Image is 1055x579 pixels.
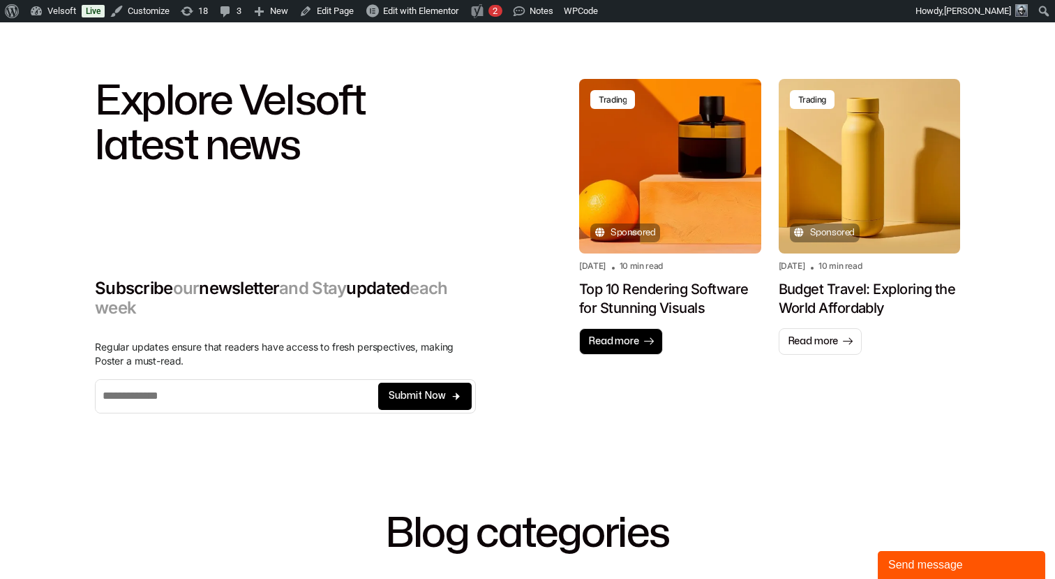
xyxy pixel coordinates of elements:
[620,261,663,272] h2: 10 min read
[95,511,960,556] h2: Blog categories
[173,278,200,298] span: our
[599,94,627,105] div: Trading
[818,261,862,272] h2: 10 min read
[378,383,472,409] button: Submit Now
[579,261,606,272] h2: [DATE]
[779,328,862,355] a: Read more
[779,261,805,272] h2: [DATE]
[579,328,663,355] a: Read more
[607,223,655,242] span: Sponsored
[798,94,826,105] div: Trading
[588,335,639,349] span: Read more
[807,223,855,242] span: Sponsored
[383,6,458,16] span: Edit with Elementor
[493,6,497,16] span: 2
[779,280,961,318] h1: Budget Travel: Exploring the World Affordably
[878,548,1048,579] iframe: chat widget
[95,279,476,318] h2: Subscribe newsletter updated
[95,340,476,368] p: Regular updates ensure that readers have access to fresh perspectives, making Poster a must-read.
[579,280,761,318] h1: Top 10 Rendering Software for Stunning Visuals
[788,335,839,349] span: Read more
[95,278,448,318] span: each week
[95,79,476,168] h2: Explore Velsoft latest news
[944,6,1011,16] span: [PERSON_NAME]
[279,278,346,298] span: and Stay
[82,5,105,17] a: Live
